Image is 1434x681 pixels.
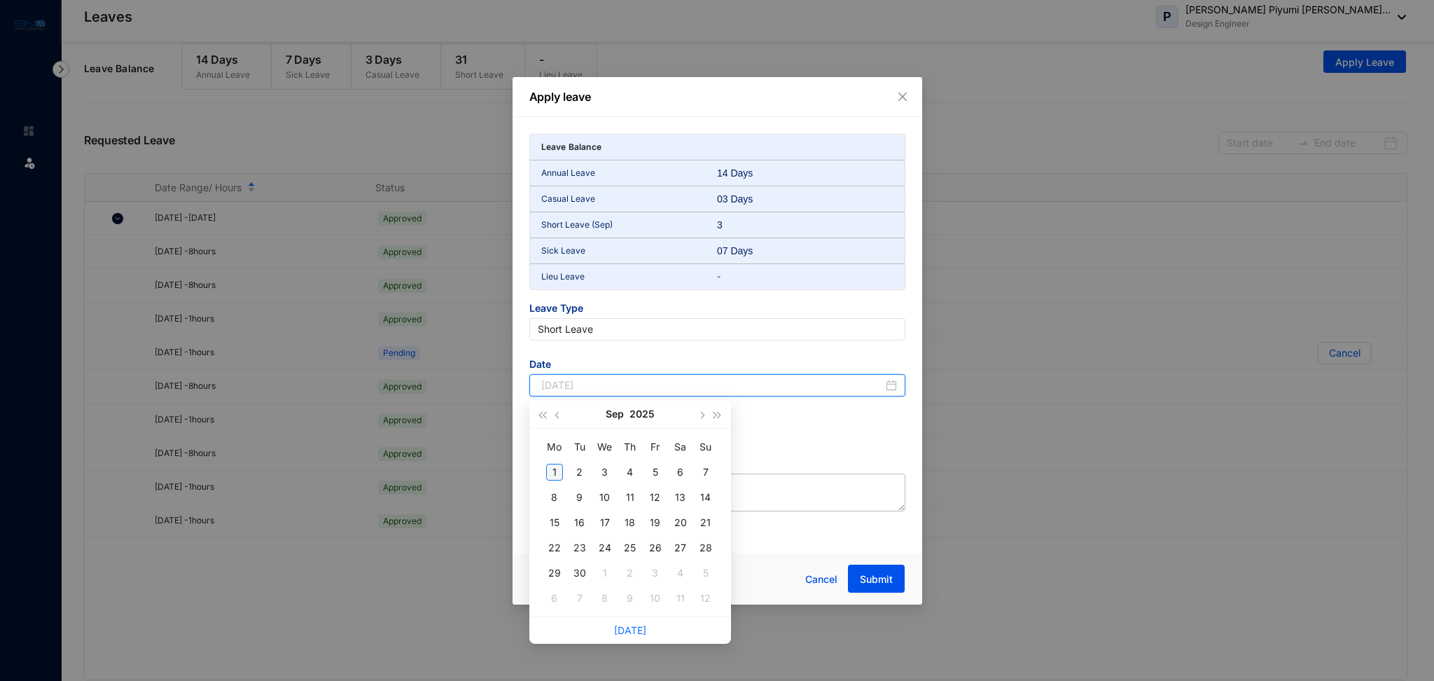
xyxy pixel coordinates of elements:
[597,489,613,506] div: 10
[567,510,592,535] td: 2025-09-16
[643,535,668,560] td: 2025-09-26
[668,510,693,535] td: 2025-09-20
[717,166,776,180] div: 14 Days
[693,510,718,535] td: 2025-09-21
[848,565,905,593] button: Submit
[592,460,618,485] td: 2025-09-03
[546,464,563,481] div: 1
[693,586,718,611] td: 2025-10-12
[546,514,563,531] div: 15
[897,91,908,102] span: close
[597,464,613,481] div: 3
[697,464,714,481] div: 7
[567,586,592,611] td: 2025-10-07
[541,218,718,232] p: Short Leave (Sep)
[538,319,897,340] span: Short Leave
[571,489,588,506] div: 9
[592,586,618,611] td: 2025-10-08
[618,460,643,485] td: 2025-09-04
[529,88,905,105] p: Apply leave
[592,485,618,510] td: 2025-09-10
[668,560,693,586] td: 2025-10-04
[541,270,718,284] p: Lieu Leave
[717,270,893,284] p: -
[567,535,592,560] td: 2025-09-23
[668,434,693,460] th: Sa
[693,535,718,560] td: 2025-09-28
[717,244,776,258] div: 07 Days
[622,539,639,556] div: 25
[622,464,639,481] div: 4
[542,586,567,611] td: 2025-10-06
[693,485,718,510] td: 2025-09-14
[697,489,714,506] div: 14
[546,539,563,556] div: 22
[546,590,563,607] div: 6
[643,434,668,460] th: Fr
[643,560,668,586] td: 2025-10-03
[618,586,643,611] td: 2025-10-09
[647,514,664,531] div: 19
[647,590,664,607] div: 10
[529,301,905,318] span: Leave Type
[571,464,588,481] div: 2
[571,514,588,531] div: 16
[542,434,567,460] th: Mo
[693,560,718,586] td: 2025-10-05
[860,572,893,586] span: Submit
[672,590,689,607] div: 11
[672,539,689,556] div: 27
[795,565,848,593] button: Cancel
[618,535,643,560] td: 2025-09-25
[717,192,776,206] div: 03 Days
[542,535,567,560] td: 2025-09-22
[592,434,618,460] th: We
[697,565,714,582] div: 5
[592,510,618,535] td: 2025-09-17
[622,565,639,582] div: 2
[542,560,567,586] td: 2025-09-29
[717,218,776,232] div: 3
[541,166,718,180] p: Annual Leave
[541,140,602,154] p: Leave Balance
[697,539,714,556] div: 28
[805,572,837,587] span: Cancel
[597,514,613,531] div: 17
[629,400,655,428] button: 2025
[542,485,567,510] td: 2025-09-08
[606,400,624,428] button: Sep
[567,434,592,460] th: Tu
[622,489,639,506] div: 11
[597,565,613,582] div: 1
[647,489,664,506] div: 12
[567,485,592,510] td: 2025-09-09
[643,586,668,611] td: 2025-10-10
[571,539,588,556] div: 23
[647,464,664,481] div: 5
[567,560,592,586] td: 2025-09-30
[597,539,613,556] div: 24
[542,510,567,535] td: 2025-09-15
[668,485,693,510] td: 2025-09-13
[618,510,643,535] td: 2025-09-18
[668,460,693,485] td: 2025-09-06
[697,514,714,531] div: 21
[614,624,646,636] a: [DATE]
[529,357,905,374] span: Date
[622,590,639,607] div: 9
[546,565,563,582] div: 29
[647,565,664,582] div: 3
[592,535,618,560] td: 2025-09-24
[668,586,693,611] td: 2025-10-11
[546,489,563,506] div: 8
[597,590,613,607] div: 8
[618,560,643,586] td: 2025-10-02
[672,489,689,506] div: 13
[895,89,910,104] button: Close
[622,514,639,531] div: 18
[672,464,689,481] div: 6
[647,539,664,556] div: 26
[571,590,588,607] div: 7
[542,460,567,485] td: 2025-09-01
[618,485,643,510] td: 2025-09-11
